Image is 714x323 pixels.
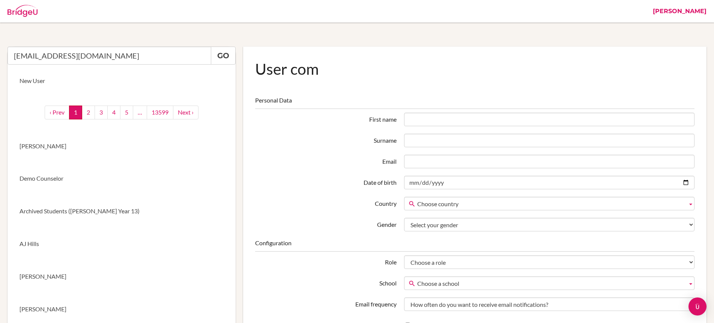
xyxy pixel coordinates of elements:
[211,47,236,65] a: Go
[69,106,82,119] a: 1
[8,47,211,65] input: Quicksearch user
[107,106,120,119] a: 4
[251,255,400,267] label: Role
[417,277,684,290] span: Choose a school
[255,239,694,252] legend: Configuration
[251,276,400,288] label: School
[251,297,400,309] label: Email frequency
[8,162,236,195] a: Demo Counselor
[133,106,147,119] a: …
[251,113,400,124] label: First name
[688,297,706,315] div: Open Intercom Messenger
[417,197,684,211] span: Choose country
[251,155,400,166] label: Email
[95,106,108,119] a: 3
[251,134,400,145] label: Surname
[251,197,400,208] label: Country
[8,228,236,260] a: AJ Hills
[45,106,69,119] a: ‹ Prev
[251,176,400,187] label: Date of birth
[147,106,173,119] a: 13599
[82,106,95,119] a: 2
[255,59,694,79] h1: User com
[251,218,400,229] label: Gender
[8,195,236,228] a: Archived Students ([PERSON_NAME] Year 13)
[8,65,236,97] a: New User
[8,5,38,17] img: Bridge-U
[255,96,694,109] legend: Personal Data
[8,130,236,163] a: [PERSON_NAME]
[120,106,133,119] a: 5
[173,106,198,119] a: next
[8,260,236,293] a: [PERSON_NAME]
